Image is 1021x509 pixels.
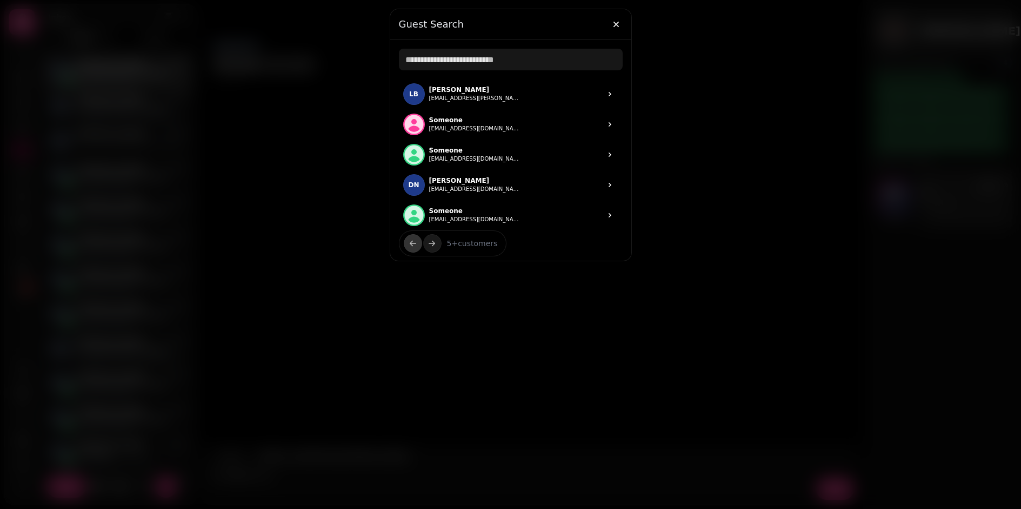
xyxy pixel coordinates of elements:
a: D NDN[PERSON_NAME][EMAIL_ADDRESS][DOMAIN_NAME] [399,170,623,200]
button: back [404,234,422,253]
a: Someone[EMAIL_ADDRESS][DOMAIN_NAME] [399,109,623,140]
button: [EMAIL_ADDRESS][DOMAIN_NAME] [429,215,521,224]
p: 5 + customers [438,238,498,249]
button: [EMAIL_ADDRESS][PERSON_NAME][DOMAIN_NAME] [429,94,521,103]
button: [EMAIL_ADDRESS][DOMAIN_NAME] [429,155,521,163]
button: [EMAIL_ADDRESS][DOMAIN_NAME] [429,185,521,194]
span: LB [409,90,418,98]
p: [PERSON_NAME] [429,176,521,185]
p: Someone [429,146,521,155]
h3: Guest Search [399,18,623,31]
button: [EMAIL_ADDRESS][DOMAIN_NAME] [429,124,521,133]
span: DN [408,181,419,189]
a: Someone[EMAIL_ADDRESS][DOMAIN_NAME] [399,140,623,170]
a: Someone[EMAIL_ADDRESS][DOMAIN_NAME] [399,200,623,230]
p: [PERSON_NAME] [429,85,521,94]
button: next [423,234,442,253]
p: Someone [429,116,521,124]
p: Someone [429,207,521,215]
a: L BLB[PERSON_NAME][EMAIL_ADDRESS][PERSON_NAME][DOMAIN_NAME] [399,79,623,109]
